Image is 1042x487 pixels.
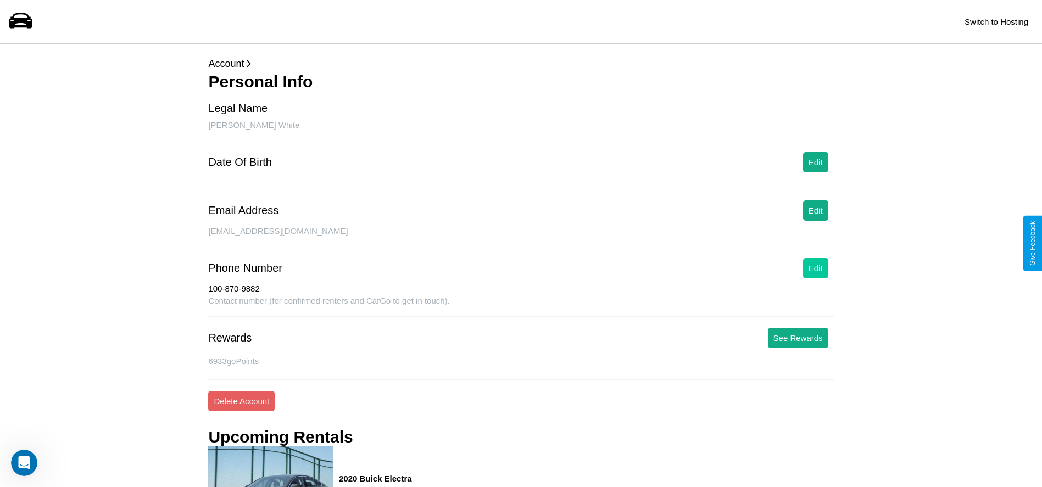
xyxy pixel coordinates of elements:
p: Account [208,55,833,72]
div: [EMAIL_ADDRESS][DOMAIN_NAME] [208,226,833,247]
iframe: Intercom live chat [11,450,37,476]
h3: Personal Info [208,72,833,91]
h3: Upcoming Rentals [208,428,353,446]
button: Delete Account [208,391,275,411]
div: Legal Name [208,102,268,115]
div: Phone Number [208,262,282,275]
div: Contact number (for confirmed renters and CarGo to get in touch). [208,296,833,317]
p: 6933 goPoints [208,354,833,368]
div: Rewards [208,332,252,344]
button: Switch to Hosting [959,12,1034,32]
div: Email Address [208,204,278,217]
div: 100-870-9882 [208,284,833,296]
button: See Rewards [768,328,828,348]
div: Date Of Birth [208,156,272,169]
h3: 2020 Buick Electra [339,474,466,483]
button: Edit [803,258,828,278]
button: Edit [803,200,828,221]
div: Give Feedback [1029,221,1037,266]
div: [PERSON_NAME] White [208,120,833,141]
button: Edit [803,152,828,172]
